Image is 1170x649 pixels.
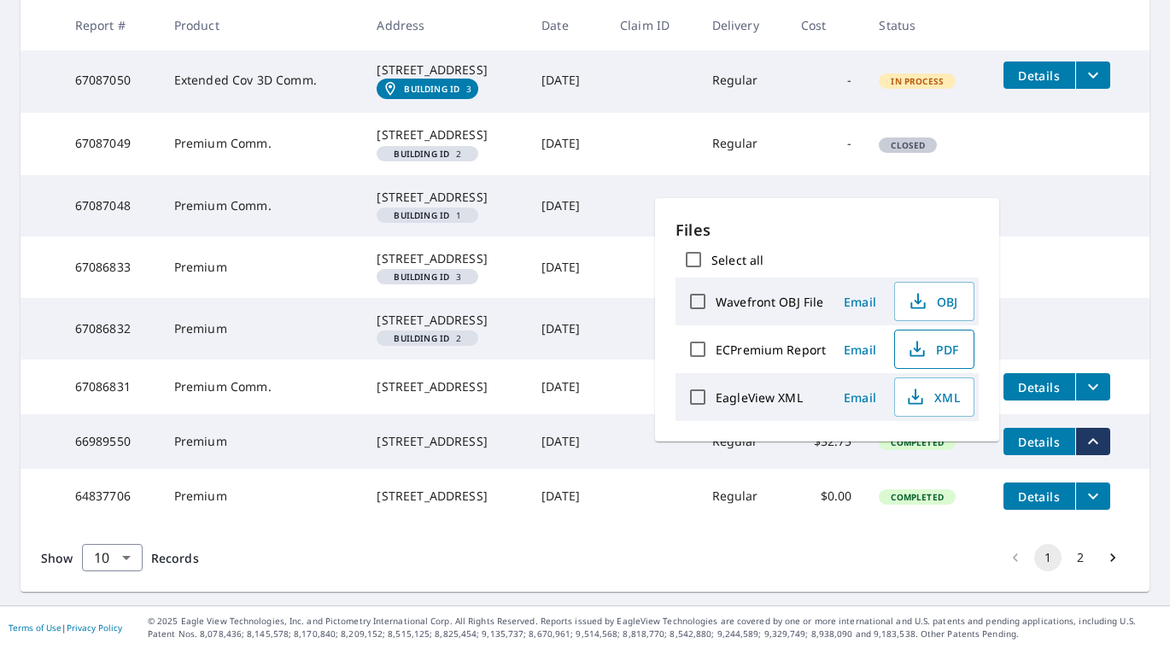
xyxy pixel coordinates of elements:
td: [DATE] [528,469,606,523]
a: Privacy Policy [67,622,122,634]
div: [STREET_ADDRESS] [377,312,514,329]
td: 67087048 [61,175,161,237]
label: Select all [711,252,763,268]
div: [STREET_ADDRESS] [377,189,514,206]
button: Email [833,384,887,411]
button: XML [894,377,974,417]
td: [DATE] [528,237,606,298]
td: Regular [699,48,787,113]
button: Go to page 2 [1067,544,1094,571]
button: Email [833,289,887,315]
span: Details [1014,488,1065,505]
button: detailsBtn-67087050 [1003,61,1075,89]
td: Premium Comm. [161,360,364,414]
span: PDF [905,339,960,360]
div: [STREET_ADDRESS] [377,126,514,143]
span: 1 [383,211,471,219]
button: Email [833,336,887,363]
button: filesDropdownBtn-67087050 [1075,61,1110,89]
span: Closed [880,139,935,151]
span: Email [839,294,880,310]
span: Completed [880,436,953,448]
button: filesDropdownBtn-66989550 [1075,428,1110,455]
td: Premium [161,414,364,469]
td: Regular [699,113,787,174]
td: Regular [699,469,787,523]
td: $0.00 [787,469,866,523]
label: EagleView XML [716,389,803,406]
div: [STREET_ADDRESS] [377,61,514,79]
em: Building ID [394,211,449,219]
span: 3 [383,272,471,281]
a: Terms of Use [9,622,61,634]
span: Completed [880,491,953,503]
em: Building ID [394,149,449,158]
em: Building ID [394,272,449,281]
p: Files [676,219,979,242]
button: detailsBtn-64837706 [1003,482,1075,510]
button: OBJ [894,282,974,321]
td: Regular [699,175,787,237]
td: $32.75 [787,414,866,469]
td: Premium [161,469,364,523]
td: Premium Comm. [161,113,364,174]
td: 67087049 [61,113,161,174]
span: Details [1014,67,1065,84]
p: | [9,623,122,633]
td: Extended Cov 3D Comm. [161,48,364,113]
button: detailsBtn-67086831 [1003,373,1075,401]
td: - [787,175,866,237]
div: 10 [82,534,143,582]
td: - [787,48,866,113]
span: Email [839,342,880,358]
td: [DATE] [528,48,606,113]
button: Go to next page [1099,544,1126,571]
button: detailsBtn-66989550 [1003,428,1075,455]
td: - [787,113,866,174]
span: 2 [383,149,471,158]
button: page 1 [1034,544,1062,571]
td: Premium [161,298,364,360]
nav: pagination navigation [999,544,1129,571]
label: ECPremium Report [716,342,826,358]
p: © 2025 Eagle View Technologies, Inc. and Pictometry International Corp. All Rights Reserved. Repo... [148,615,1161,640]
label: Wavefront OBJ File [716,294,823,310]
button: PDF [894,330,974,369]
a: Building ID3 [377,79,478,99]
span: XML [905,387,960,407]
td: Premium [161,237,364,298]
em: Building ID [394,334,449,342]
span: Show [41,550,73,566]
td: [DATE] [528,414,606,469]
td: 64837706 [61,469,161,523]
td: 67086832 [61,298,161,360]
td: [DATE] [528,175,606,237]
td: [DATE] [528,298,606,360]
span: Email [839,389,880,406]
td: [DATE] [528,113,606,174]
span: 2 [383,334,471,342]
div: [STREET_ADDRESS] [377,250,514,267]
span: Details [1014,379,1065,395]
span: In Process [880,75,954,87]
td: 67086833 [61,237,161,298]
div: [STREET_ADDRESS] [377,488,514,505]
div: [STREET_ADDRESS] [377,378,514,395]
em: Building ID [404,84,459,94]
td: [DATE] [528,360,606,414]
span: Records [151,550,199,566]
div: [STREET_ADDRESS] [377,433,514,450]
td: Regular [699,414,787,469]
button: filesDropdownBtn-64837706 [1075,482,1110,510]
span: Details [1014,434,1065,450]
td: Premium Comm. [161,175,364,237]
td: 66989550 [61,414,161,469]
td: 67087050 [61,48,161,113]
div: Show 10 records [82,544,143,571]
td: 67086831 [61,360,161,414]
button: filesDropdownBtn-67086831 [1075,373,1110,401]
span: OBJ [905,291,960,312]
